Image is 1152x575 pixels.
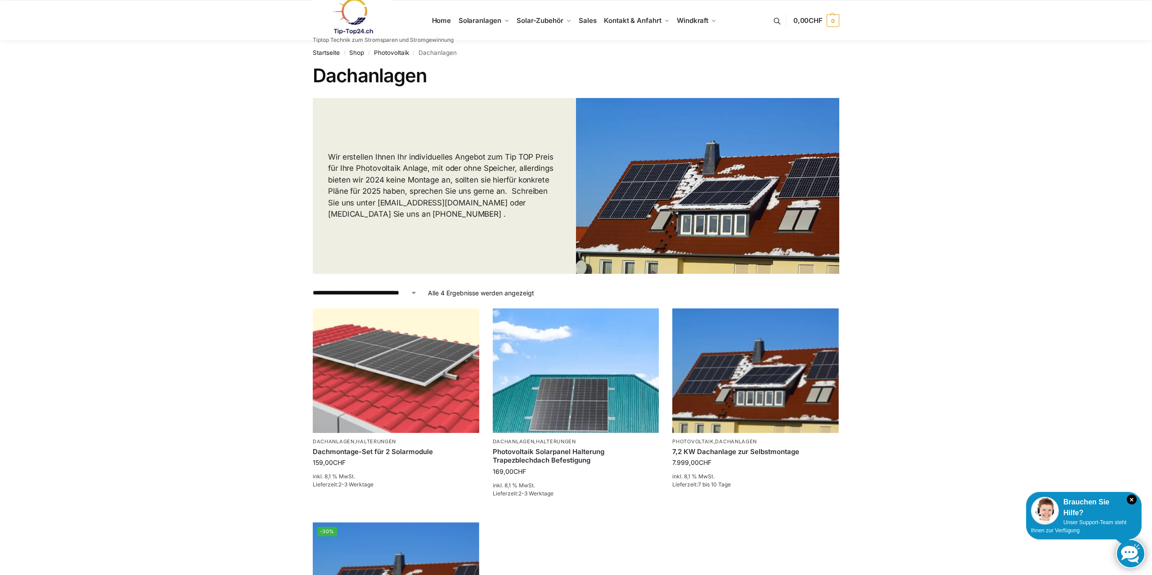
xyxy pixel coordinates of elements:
[428,288,534,298] p: Alle 4 Ergebnisse werden angezeigt
[313,438,479,445] p: ,
[493,438,659,445] p: ,
[698,481,731,488] span: 7 bis 10 Tage
[356,438,396,445] a: Halterungen
[493,308,659,433] img: Trapezdach Halterung
[313,472,479,481] p: inkl. 8,1 % MwSt.
[1031,497,1137,518] div: Brauchen Sie Hilfe?
[604,16,661,25] span: Kontakt & Anfahrt
[1127,495,1137,504] i: Schließen
[672,438,839,445] p: ,
[672,438,713,445] a: Photovoltaik
[313,438,355,445] a: Dachanlagen
[493,490,553,497] span: Lieferzeit:
[340,49,349,57] span: /
[338,481,373,488] span: 2-3 Werktage
[364,49,373,57] span: /
[672,481,731,488] span: Lieferzeit:
[313,41,839,64] nav: Breadcrumb
[493,438,535,445] a: Dachanlagen
[493,468,526,475] bdi: 169,00
[673,0,720,41] a: Windkraft
[677,16,708,25] span: Windkraft
[313,308,479,433] img: Halterung Solarpaneele Ziegeldach
[672,447,839,456] a: 7,2 KW Dachanlage zur Selbstmontage
[313,481,373,488] span: Lieferzeit:
[699,459,711,466] span: CHF
[517,16,563,25] span: Solar-Zubehör
[579,16,597,25] span: Sales
[313,459,346,466] bdi: 159,00
[513,0,575,41] a: Solar-Zubehör
[672,459,711,466] bdi: 7.999,00
[793,7,839,34] a: 0,00CHF 0
[827,14,839,27] span: 0
[600,0,673,41] a: Kontakt & Anfahrt
[313,288,417,298] select: Shop-Reihenfolge
[513,468,526,475] span: CHF
[672,308,839,433] img: Solar Dachanlage 6,5 KW
[459,16,501,25] span: Solaranlagen
[313,49,340,56] a: Startseite
[518,490,553,497] span: 2-3 Werktage
[715,438,757,445] a: Dachanlagen
[576,98,839,274] img: Solar Dachanlage 6,5 KW
[409,49,418,57] span: /
[493,481,659,490] p: inkl. 8,1 % MwSt.
[454,0,513,41] a: Solaranlagen
[536,438,576,445] a: Halterungen
[349,49,364,56] a: Shop
[1031,519,1126,534] span: Unser Support-Team steht Ihnen zur Verfügung
[313,447,479,456] a: Dachmontage-Set für 2 Solarmodule
[672,472,839,481] p: inkl. 8,1 % MwSt.
[1031,497,1059,525] img: Customer service
[374,49,409,56] a: Photovoltaik
[793,16,823,25] span: 0,00
[493,447,659,465] a: Photovoltaik Solarpanel Halterung Trapezblechdach Befestigung
[328,152,561,220] p: Wir erstellen Ihnen Ihr individuelles Angebot zum Tip TOP Preis für Ihre Photovoltaik Anlage, mit...
[809,16,823,25] span: CHF
[333,459,346,466] span: CHF
[313,37,454,43] p: Tiptop Technik zum Stromsparen und Stromgewinnung
[313,64,839,87] h1: Dachanlagen
[575,0,600,41] a: Sales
